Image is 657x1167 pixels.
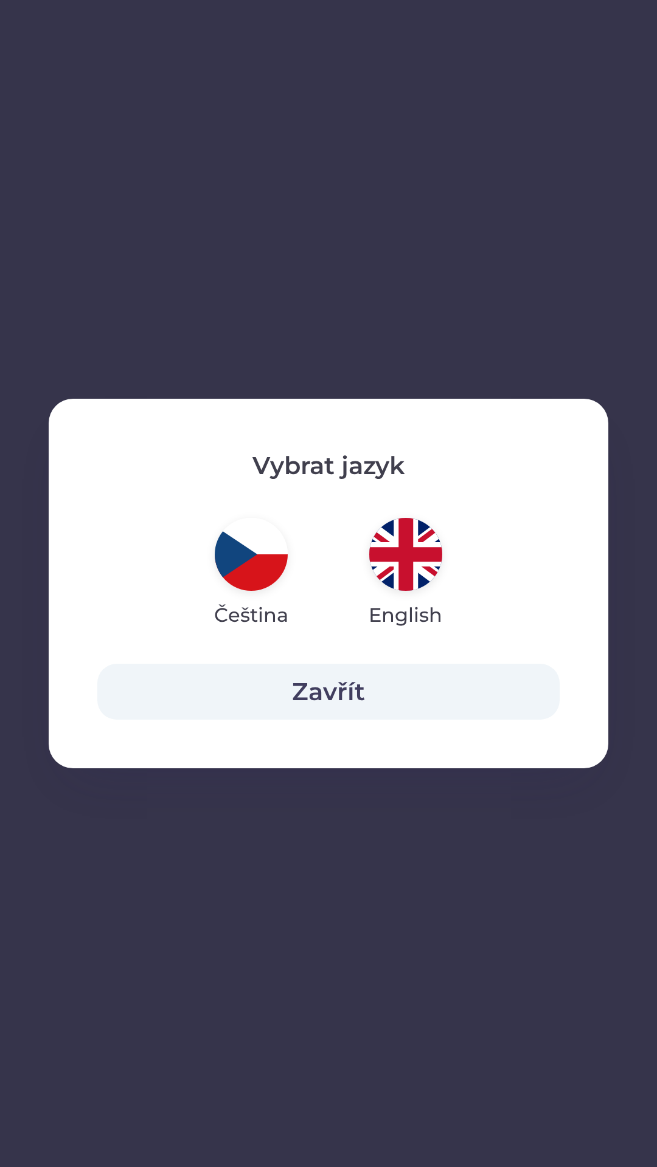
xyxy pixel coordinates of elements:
img: cs flag [215,518,288,591]
p: English [369,601,442,630]
button: English [339,508,471,639]
p: Čeština [214,601,288,630]
button: Čeština [185,508,318,639]
p: Vybrat jazyk [97,447,560,484]
img: en flag [369,518,442,591]
button: Zavřít [97,664,560,720]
